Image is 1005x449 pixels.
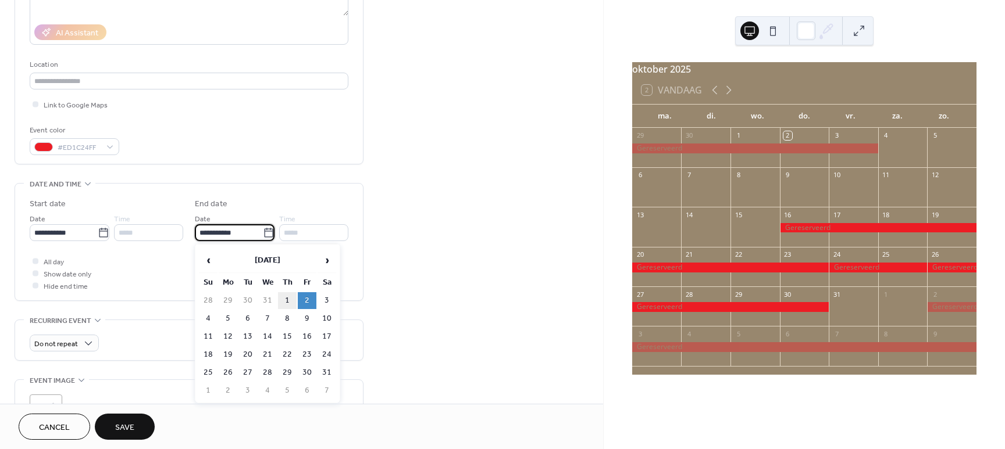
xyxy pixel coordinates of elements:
div: 29 [734,290,743,299]
td: 6 [298,382,316,399]
td: 17 [318,328,336,345]
td: 13 [238,328,257,345]
span: ‹ [199,249,217,272]
div: 30 [685,131,693,140]
td: 25 [199,364,218,381]
div: zo. [921,105,967,128]
div: 11 [882,171,890,179]
div: Location [30,59,346,71]
th: Tu [238,274,257,291]
td: 14 [258,328,277,345]
div: 16 [783,210,792,219]
td: 16 [298,328,316,345]
button: Save [95,414,155,440]
span: Link to Google Maps [44,99,108,112]
td: 31 [258,292,277,309]
td: 7 [318,382,336,399]
div: 31 [832,290,841,299]
td: 29 [219,292,237,309]
div: 12 [931,171,939,179]
div: 26 [931,250,939,259]
td: 4 [258,382,277,399]
div: 15 [734,210,743,219]
div: ma. [642,105,688,128]
td: 29 [278,364,297,381]
div: Gereserveerd [632,342,977,352]
div: 25 [882,250,890,259]
div: Event color [30,124,117,137]
td: 3 [238,382,257,399]
td: 2 [219,382,237,399]
td: 18 [199,346,218,363]
div: 4 [685,329,693,338]
div: End date [195,198,227,210]
div: di. [688,105,735,128]
div: 28 [685,290,693,299]
div: ; [30,394,62,427]
td: 5 [219,310,237,327]
span: Do not repeat [34,337,78,351]
span: Cancel [39,422,70,434]
span: Time [114,213,130,225]
td: 20 [238,346,257,363]
th: Sa [318,274,336,291]
th: Th [278,274,297,291]
div: Gereserveerd [632,263,829,272]
div: wo. [735,105,781,128]
div: oktober 2025 [632,62,977,76]
td: 9 [298,310,316,327]
td: 7 [258,310,277,327]
span: #ED1C24FF [58,142,101,154]
div: 13 [636,210,644,219]
div: 19 [931,210,939,219]
td: 5 [278,382,297,399]
div: 2 [931,290,939,299]
div: 20 [636,250,644,259]
div: 21 [685,250,693,259]
td: 23 [298,346,316,363]
th: Su [199,274,218,291]
span: › [318,249,336,272]
span: Show date only [44,268,91,281]
div: 18 [882,210,890,219]
span: Hide end time [44,281,88,293]
div: Gereserveerd [829,263,927,272]
div: Gereserveerd [632,302,829,312]
td: 2 [298,292,316,309]
div: 9 [931,329,939,338]
td: 15 [278,328,297,345]
div: 4 [882,131,890,140]
div: 17 [832,210,841,219]
td: 3 [318,292,336,309]
td: 1 [199,382,218,399]
div: 8 [734,171,743,179]
td: 30 [238,292,257,309]
span: Recurring event [30,315,91,327]
div: 14 [685,210,693,219]
div: 3 [636,329,644,338]
td: 8 [278,310,297,327]
span: Time [279,213,295,225]
div: 24 [832,250,841,259]
td: 4 [199,310,218,327]
div: 27 [636,290,644,299]
td: 10 [318,310,336,327]
span: All day [44,256,64,268]
td: 24 [318,346,336,363]
td: 22 [278,346,297,363]
th: Fr [298,274,316,291]
div: 2 [783,131,792,140]
th: [DATE] [219,248,316,273]
div: do. [781,105,828,128]
td: 12 [219,328,237,345]
div: Gereserveerd [780,223,977,233]
td: 19 [219,346,237,363]
div: Gereserveerd [632,143,878,153]
th: We [258,274,277,291]
div: 6 [636,171,644,179]
div: Start date [30,198,66,210]
td: 11 [199,328,218,345]
td: 6 [238,310,257,327]
span: Date [30,213,45,225]
div: Gereserveerd [927,263,977,272]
